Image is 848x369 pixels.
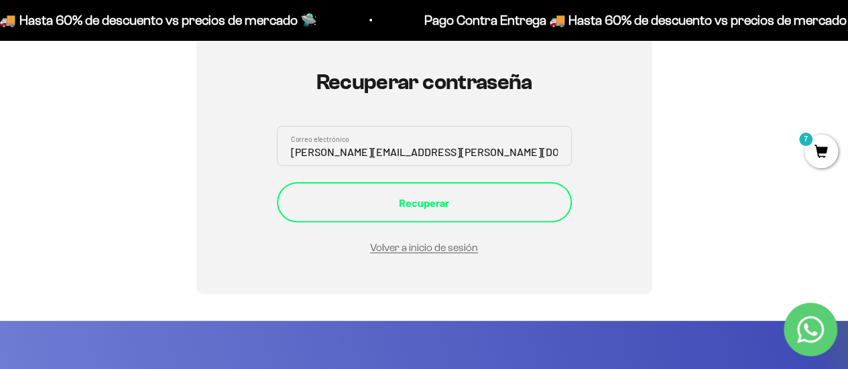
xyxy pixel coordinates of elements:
div: Recuperar [304,194,545,212]
button: Recuperar [277,182,572,222]
h1: Recuperar contraseña [277,70,572,94]
a: Volver a inicio de sesión [370,242,478,253]
a: 7 [804,145,838,160]
mark: 7 [798,131,814,147]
